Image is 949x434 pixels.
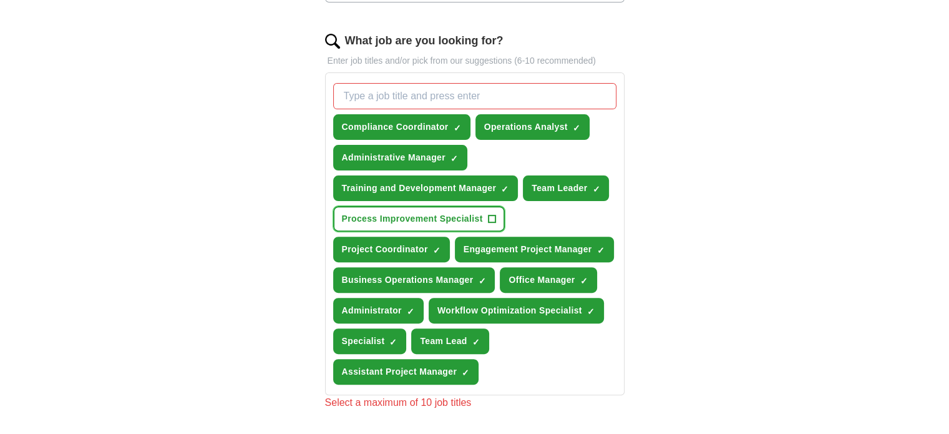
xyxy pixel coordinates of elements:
button: Business Operations Manager✓ [333,267,495,293]
span: Workflow Optimization Specialist [437,304,582,317]
button: Engagement Project Manager✓ [455,237,614,262]
img: search.png [325,34,340,49]
div: Select a maximum of 10 job titles [325,395,625,410]
button: Administrative Manager✓ [333,145,467,170]
span: Training and Development Manager [342,182,497,195]
button: Process Improvement Specialist [333,206,505,232]
span: ✓ [407,307,414,317]
span: ✓ [472,337,480,347]
button: Office Manager✓ [500,267,596,293]
span: ✓ [580,276,588,286]
button: Workflow Optimization Specialist✓ [429,298,604,323]
span: ✓ [587,307,595,317]
span: Administrative Manager [342,151,445,164]
span: Process Improvement Specialist [342,212,483,225]
span: Compliance Coordinator [342,121,449,134]
p: Enter job titles and/or pick from our suggestions (6-10 recommended) [325,54,625,67]
span: ✓ [454,123,461,133]
span: ✓ [450,154,458,164]
button: Specialist✓ [333,328,407,354]
span: Assistant Project Manager [342,365,457,378]
input: Type a job title and press enter [333,83,616,109]
button: Team Leader✓ [523,175,609,201]
button: Administrator✓ [333,298,424,323]
button: Assistant Project Manager✓ [333,359,479,385]
span: Team Leader [532,182,587,195]
span: Operations Analyst [484,121,568,134]
span: ✓ [597,245,605,255]
button: Operations Analyst✓ [475,114,590,140]
span: Engagement Project Manager [464,243,592,256]
span: ✓ [462,368,469,378]
span: Administrator [342,304,402,317]
button: Team Lead✓ [411,328,489,354]
span: ✓ [389,337,397,347]
span: Business Operations Manager [342,274,474,287]
button: Training and Development Manager✓ [333,175,518,201]
span: Specialist [342,335,385,348]
button: Compliance Coordinator✓ [333,114,470,140]
span: ✓ [478,276,485,286]
span: Office Manager [509,274,575,287]
span: ✓ [433,245,440,255]
span: ✓ [573,123,580,133]
span: Project Coordinator [342,243,428,256]
span: ✓ [592,184,600,194]
span: Team Lead [420,335,467,348]
button: Project Coordinator✓ [333,237,450,262]
label: What job are you looking for? [345,32,504,49]
span: ✓ [501,184,509,194]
